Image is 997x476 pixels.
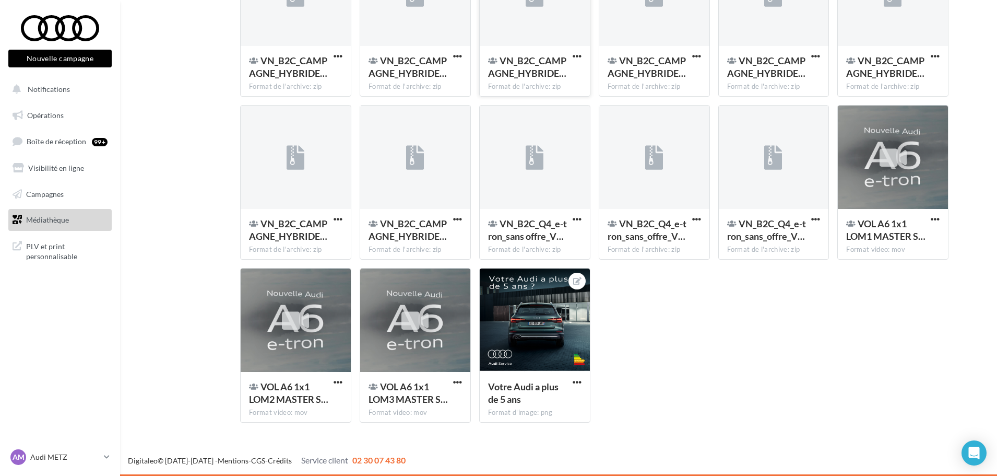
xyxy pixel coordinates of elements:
span: VN_B2C_Q4_e-tron_sans offre_VOL_1920x1080 [488,218,567,242]
span: VN_B2C_CAMPAGNE_HYBRIDE_RECHARGEABLE_PISTE_1_GAMME_VOL_1920x1080 [727,55,805,79]
a: AM Audi METZ [8,447,112,467]
span: VOL A6 1x1 LOM2 MASTER SON [249,381,328,405]
a: Campagnes [6,183,114,205]
div: Format de l'archive: zip [727,245,821,254]
a: Digitaleo [128,456,158,465]
span: VN_B2C_CAMPAGNE_HYBRIDE_RECHARGEABLE_PISTE_1_GAMME_VOL_1080x1920 [608,55,686,79]
span: VN_B2C_CAMPAGNE_HYBRIDE_RECHARGEABLE_PISTE_2_Q3_e-hybrid_VOL_1080x1920 [249,218,327,242]
span: Boîte de réception [27,137,86,146]
span: 02 30 07 43 80 [352,455,406,465]
span: VN_B2C_CAMPAGNE_HYBRIDE_RECHARGEABLE_A3_TFSI_e_VOL_1080x1920 [249,55,327,79]
div: Format de l'archive: zip [846,82,940,91]
span: VN_B2C_Q4_e-tron_sans_offre_VOL_1080x1080 [608,218,686,242]
button: Nouvelle campagne [8,50,112,67]
span: © [DATE]-[DATE] - - - [128,456,406,465]
span: VN_B2C_CAMPAGNE_HYBRIDE_RECHARGEABLE_PISTE_2_Q3_e-hybrid_VOL_1080x1080 [846,55,924,79]
span: Campagnes [26,189,64,198]
span: Visibilité en ligne [28,164,84,172]
span: Notifications [28,85,70,94]
span: Médiathèque [26,215,69,224]
div: Format de l'archive: zip [369,82,462,91]
span: AM [13,452,25,462]
span: Service client [301,455,348,465]
a: Mentions [218,456,248,465]
div: Format de l'archive: zip [249,82,342,91]
a: Opérations [6,105,114,126]
button: Notifications [6,78,110,100]
div: Format video: mov [846,245,940,254]
span: Votre Audi a plus de 5 ans [488,381,559,405]
div: Format d'image: png [488,408,581,417]
div: Format de l'archive: zip [727,82,821,91]
a: Visibilité en ligne [6,157,114,179]
span: VN_B2C_Q4_e-tron_sans_offre_VOL_1080x1920 [727,218,806,242]
span: VN_B2C_CAMPAGNE_HYBRIDE_RECHARGEABLE_PISTE_2_Q3_e-hybrid_VOL_1920x1080 [369,218,447,242]
a: CGS [251,456,265,465]
span: VN_B2C_CAMPAGNE_HYBRIDE_RECHARGEABLE_A3_TFSI_e_VOL_1920x1080 [369,55,447,79]
a: Crédits [268,456,292,465]
p: Audi METZ [30,452,100,462]
div: Format de l'archive: zip [608,82,701,91]
span: VN_B2C_CAMPAGNE_HYBRIDE_RECHARGEABLE_PISTE_1_GAMME_VOL_1080x1080 [488,55,566,79]
div: Format video: mov [369,408,462,417]
div: Format de l'archive: zip [249,245,342,254]
a: Médiathèque [6,209,114,231]
div: Format de l'archive: zip [488,82,581,91]
div: Format de l'archive: zip [608,245,701,254]
div: Open Intercom Messenger [962,440,987,466]
a: PLV et print personnalisable [6,235,114,266]
div: Format de l'archive: zip [488,245,581,254]
span: VOL A6 1x1 LOM3 MASTER SON [369,381,448,405]
div: 99+ [92,138,108,146]
span: PLV et print personnalisable [26,239,108,262]
div: Format de l'archive: zip [369,245,462,254]
span: VOL A6 1x1 LOM1 MASTER SON [846,218,925,242]
div: Format video: mov [249,408,342,417]
span: Opérations [27,111,64,120]
a: Boîte de réception99+ [6,130,114,153]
